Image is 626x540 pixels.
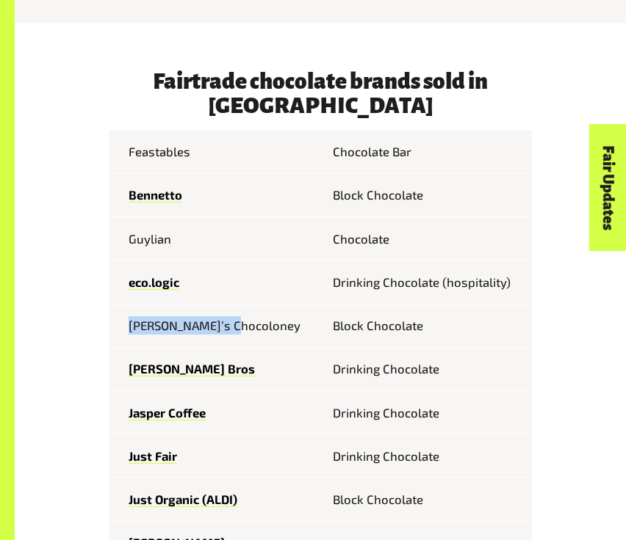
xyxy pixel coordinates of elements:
td: Chocolate [320,217,532,260]
a: [PERSON_NAME] Bros [129,361,255,376]
h3: Fairtrade chocolate brands sold in [GEOGRAPHIC_DATA] [109,70,532,118]
a: Just Fair [129,448,177,464]
td: Drinking Chocolate [320,347,532,390]
a: Just Organic (ALDI) [129,492,237,507]
td: Drinking Chocolate [320,434,532,478]
td: Block Chocolate [320,173,532,216]
td: Chocolate Bar [320,131,532,174]
td: Drinking Chocolate (hospitality) [320,260,532,304]
td: Block Chocolate [320,478,532,521]
td: Block Chocolate [320,304,532,347]
td: Guylian [109,217,320,260]
td: Feastables [109,131,320,174]
a: Bennetto [129,187,182,202]
td: Drinking Chocolate [320,390,532,434]
td: [PERSON_NAME]’s Chocoloney [109,304,320,347]
a: eco.logic [129,274,179,290]
a: Jasper Coffee [129,405,206,420]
